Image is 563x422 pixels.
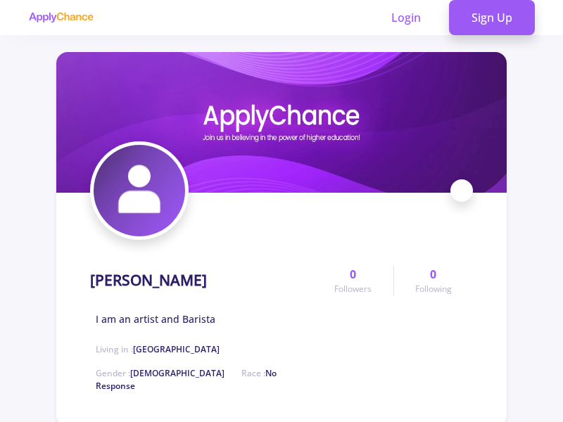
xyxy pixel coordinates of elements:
span: Living in : [96,343,220,355]
span: Following [415,283,452,295]
span: 0 [430,266,436,283]
span: [GEOGRAPHIC_DATA] [133,343,220,355]
a: 0Following [393,266,473,295]
span: 0 [350,266,356,283]
span: [DEMOGRAPHIC_DATA] [130,367,224,379]
h1: [PERSON_NAME] [90,271,207,289]
img: Ahmad Hamed Sarwarycover image [56,52,507,193]
img: applychance logo text only [28,12,94,23]
span: Followers [334,283,372,295]
span: No Response [96,367,277,392]
img: Ahmad Hamed Sarwaryavatar [94,145,185,236]
span: I am an artist and Barista [96,312,215,326]
span: Gender : [96,367,224,379]
a: 0Followers [313,266,393,295]
span: Race : [96,367,277,392]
